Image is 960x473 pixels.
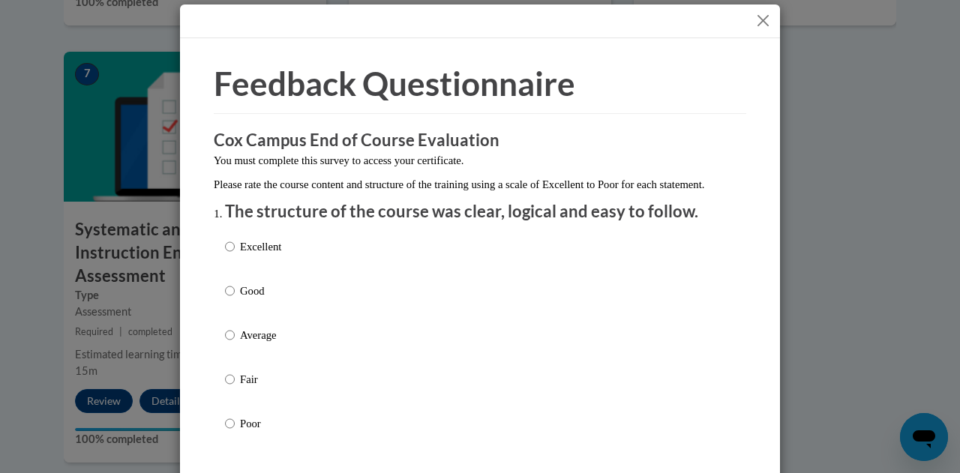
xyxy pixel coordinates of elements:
[225,327,235,343] input: Average
[225,238,235,255] input: Excellent
[754,11,772,30] button: Close
[240,327,281,343] p: Average
[225,200,735,223] p: The structure of the course was clear, logical and easy to follow.
[214,64,575,103] span: Feedback Questionnaire
[240,415,281,432] p: Poor
[225,415,235,432] input: Poor
[225,371,235,388] input: Fair
[214,176,746,193] p: Please rate the course content and structure of the training using a scale of Excellent to Poor f...
[240,238,281,255] p: Excellent
[240,283,281,299] p: Good
[240,371,281,388] p: Fair
[214,129,746,152] h3: Cox Campus End of Course Evaluation
[214,152,746,169] p: You must complete this survey to access your certificate.
[225,283,235,299] input: Good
